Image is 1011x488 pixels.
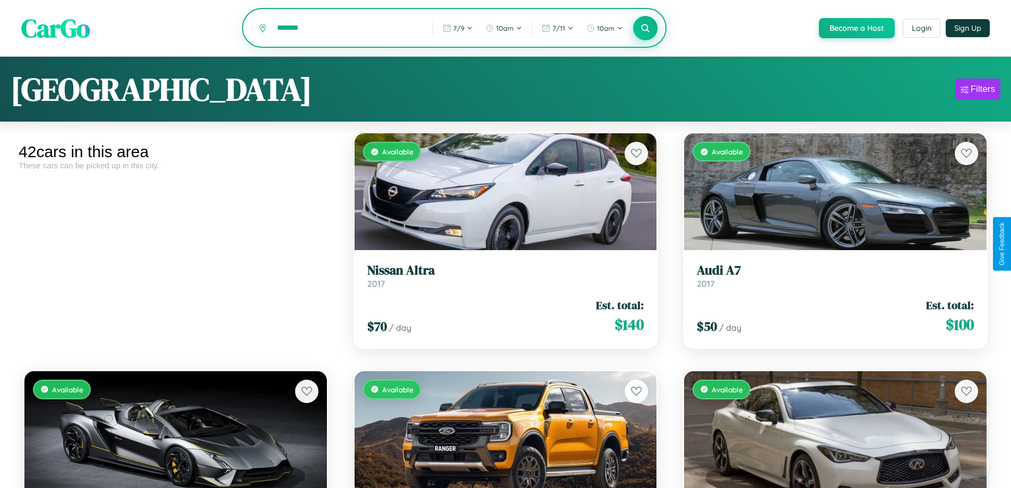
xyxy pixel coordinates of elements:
span: $ 100 [946,314,974,335]
span: Available [382,385,413,394]
span: Est. total: [596,297,644,313]
span: Est. total: [926,297,974,313]
span: Available [712,385,743,394]
button: 10am [581,20,628,37]
button: Become a Host [819,18,895,38]
div: These cars can be picked up in this city. [19,161,333,170]
span: 10am [496,24,514,32]
h3: Nissan Altra [367,263,644,278]
button: Sign Up [946,19,990,37]
div: Give Feedback [998,222,1006,266]
span: / day [389,322,411,333]
a: Audi A72017 [697,263,974,289]
button: Filters [955,79,1000,100]
div: 42 cars in this area [19,143,333,161]
span: $ 140 [615,314,644,335]
span: 7 / 11 [552,24,565,32]
span: Available [382,147,413,156]
span: 10am [597,24,615,32]
span: $ 50 [697,318,717,335]
span: / day [719,322,741,333]
span: 2017 [367,278,385,289]
button: 7/11 [537,20,579,37]
span: Available [712,147,743,156]
span: $ 70 [367,318,387,335]
div: Filters [971,84,995,95]
button: 10am [480,20,528,37]
span: CarGo [21,11,90,46]
button: 7/9 [437,20,478,37]
a: Nissan Altra2017 [367,263,644,289]
span: Available [52,385,83,394]
button: Login [903,19,940,38]
h1: [GEOGRAPHIC_DATA] [11,67,312,111]
h3: Audi A7 [697,263,974,278]
span: 2017 [697,278,714,289]
span: 7 / 9 [453,24,464,32]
